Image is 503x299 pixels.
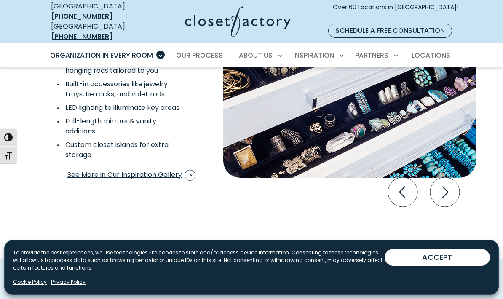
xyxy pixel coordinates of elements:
[13,249,385,272] p: To provide the best experiences, we use technologies like cookies to store and/or access device i...
[427,174,463,210] button: Next slide
[67,170,195,181] span: See More in Our Inspiration Gallery
[385,249,490,266] button: ACCEPT
[57,79,186,99] li: Built-in accessories like jewelry trays, tie racks, and valet rods
[239,51,273,60] span: About Us
[385,174,421,210] button: Previous slide
[51,21,143,42] div: [GEOGRAPHIC_DATA]
[57,140,186,160] li: Custom closet islands for extra storage
[51,32,112,41] a: [PHONE_NUMBER]
[328,24,452,38] a: Schedule a Free Consultation
[57,103,186,113] li: LED lighting to illuminate key areas
[176,51,223,60] span: Our Process
[185,6,291,37] img: Closet Factory Logo
[333,3,458,21] span: Over 60 Locations in [GEOGRAPHIC_DATA]!
[57,116,186,136] li: Full-length mirrors & vanity additions
[50,51,153,60] span: Organization in Every Room
[67,167,196,184] a: See More in Our Inspiration Gallery
[51,278,86,286] a: Privacy Policy
[51,1,143,21] div: [GEOGRAPHIC_DATA]
[293,51,334,60] span: Inspiration
[412,51,450,60] span: Locations
[44,44,459,67] nav: Primary Menu
[51,11,112,21] a: [PHONE_NUMBER]
[13,278,47,286] a: Cookie Policy
[355,51,388,60] span: Partners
